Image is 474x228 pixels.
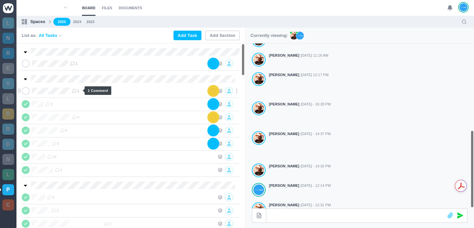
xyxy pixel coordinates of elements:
a: 2025 [53,18,70,26]
a: L [2,169,14,180]
a: R [2,124,14,135]
a: D [2,139,14,150]
span: [DATE] 11:16 AM [301,53,328,58]
img: João Tosta [460,3,467,12]
a: C [2,199,14,211]
span: [DATE] 12:17 PM [301,72,329,78]
img: Antonio Lopes [253,103,264,114]
strong: [PERSON_NAME] [269,131,299,137]
img: winio [3,3,13,13]
strong: [PERSON_NAME] [269,202,299,208]
span: [DATE] - 12:14 PM [301,183,331,188]
img: Antonio Lopes [253,73,264,85]
span: [DATE] - 14:37 PM [301,131,331,137]
img: spaces [22,19,27,24]
a: R [2,48,14,59]
strong: [PERSON_NAME] [269,163,299,169]
a: P [2,184,14,195]
p: Spaces [30,18,45,25]
img: Antonio Lopes [253,54,264,65]
a: 2024 [73,19,81,25]
a: R [2,108,14,120]
a: N [2,33,14,44]
a: L [2,93,14,104]
a: 2023 [87,19,94,25]
strong: [PERSON_NAME] [269,53,299,58]
span: [DATE] - 12:31 PM [301,202,331,208]
div: List as: [22,32,63,39]
a: E [2,63,14,74]
button: Add Section [205,31,240,40]
img: Antonio Lopes [253,165,264,176]
img: AL [290,32,298,40]
img: JT [296,32,304,40]
strong: [PERSON_NAME] [269,101,299,107]
a: V [2,78,14,89]
p: Currently viewing: [250,32,288,39]
img: Antonio Lopes [253,132,264,144]
img: João Tosta [253,184,264,195]
span: All Tasks [39,32,57,39]
span: [DATE] - 16:28 PM [301,101,331,107]
button: Add Task [173,31,201,40]
strong: [PERSON_NAME] [269,183,299,188]
strong: [PERSON_NAME] [269,72,299,78]
a: L [2,17,14,29]
span: [DATE] - 14:16 PM [301,163,331,169]
a: N [2,154,14,165]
